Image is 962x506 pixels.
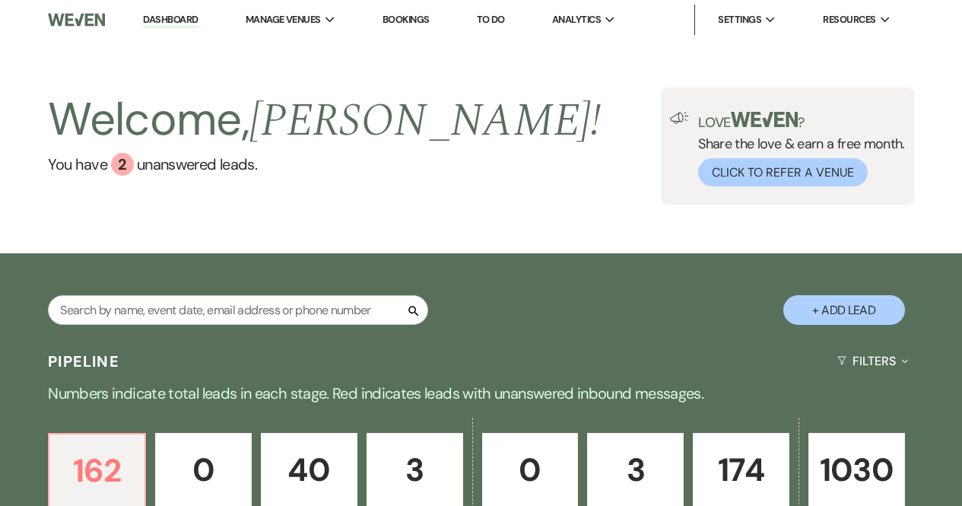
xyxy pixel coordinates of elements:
[383,13,430,26] a: Bookings
[689,112,905,186] div: Share the love & earn a free month.
[703,444,779,495] p: 174
[48,88,601,153] h2: Welcome,
[783,295,905,325] button: + Add Lead
[246,12,321,27] span: Manage Venues
[165,444,242,495] p: 0
[111,153,134,176] div: 2
[271,444,348,495] p: 40
[731,112,798,127] img: weven-logo-green.svg
[552,12,601,27] span: Analytics
[597,444,674,495] p: 3
[376,444,453,495] p: 3
[48,153,601,176] a: You have 2 unanswered leads.
[59,445,135,496] p: 162
[48,351,119,372] h3: Pipeline
[698,112,905,129] p: Love ?
[477,13,505,26] a: To Do
[249,86,601,156] span: [PERSON_NAME] !
[718,12,761,27] span: Settings
[818,444,895,495] p: 1030
[670,112,689,124] img: loud-speaker-illustration.svg
[492,444,569,495] p: 0
[831,341,914,381] button: Filters
[823,12,875,27] span: Resources
[48,4,104,36] img: Weven Logo
[143,13,198,27] a: Dashboard
[48,295,428,325] input: Search by name, event date, email address or phone number
[698,158,868,186] button: Click to Refer a Venue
